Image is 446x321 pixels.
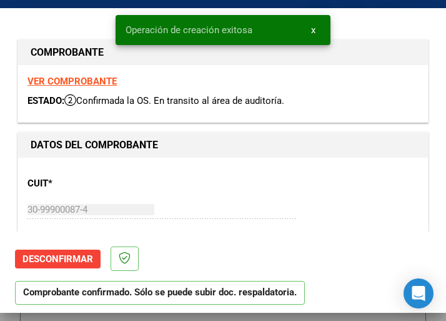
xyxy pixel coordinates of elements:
strong: DATOS DEL COMPROBANTE [31,139,158,151]
span: ESTADO: [27,95,64,106]
button: Desconfirmar [15,250,101,268]
p: CUIT [27,176,145,191]
button: x [301,19,325,41]
a: VER COMPROBANTE [27,76,117,87]
span: Desconfirmar [22,253,93,265]
strong: COMPROBANTE [31,46,104,58]
div: Open Intercom Messenger [404,278,434,308]
p: Comprobante confirmado. Sólo se puede subir doc. respaldatoria. [15,281,305,305]
span: x [311,24,315,36]
span: Operación de creación exitosa [126,24,252,36]
span: Confirmada la OS. En transito al área de auditoría. [64,95,284,106]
